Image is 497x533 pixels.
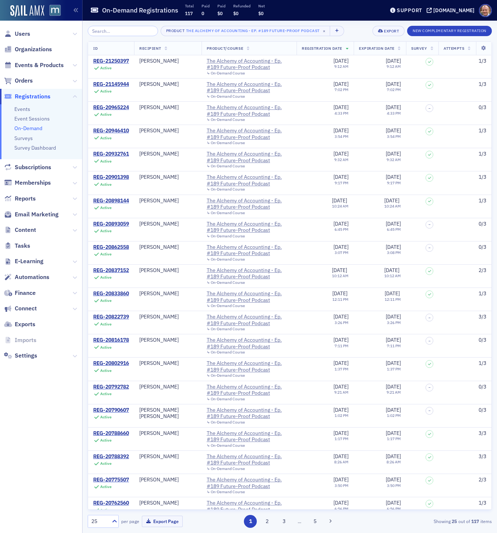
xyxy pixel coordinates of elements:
[207,397,245,401] a: ↳ On-Demand Course
[15,257,43,265] span: E-Learning
[4,289,36,297] a: Finance
[217,3,225,8] p: Paid
[386,58,401,64] span: [DATE]
[139,430,179,437] a: [PERSON_NAME]
[207,81,291,94] a: The Alchemy of Accounting - Ep. #189 Future-Proof Podcast
[93,360,129,367] div: REG-20802916
[139,384,179,390] div: [PERSON_NAME]
[93,430,129,437] a: REG-20788660
[93,267,129,274] div: REG-20837152
[444,58,486,65] div: 1 / 3
[15,195,36,203] span: Reports
[4,61,64,69] a: Events & Products
[139,453,179,460] div: [PERSON_NAME]
[207,164,245,168] a: ↳ On-Demand Course
[4,352,37,360] a: Settings
[427,8,477,13] button: [DOMAIN_NAME]
[102,6,178,15] h1: On-Demand Registrations
[100,229,112,233] div: Active
[261,515,274,528] button: 2
[139,104,179,111] a: [PERSON_NAME]
[333,150,349,157] span: [DATE]
[444,267,486,274] div: 2 / 3
[334,157,349,162] time: 9:32 AM
[387,320,401,325] time: 3:26 PM
[15,320,35,328] span: Exports
[15,93,50,101] span: Registrations
[4,30,30,38] a: Users
[15,179,51,187] span: Memberships
[207,94,245,99] a: ↳ On-Demand Course
[386,150,401,157] span: [DATE]
[386,174,401,180] span: [DATE]
[139,81,179,88] a: [PERSON_NAME]
[100,89,112,94] div: Active
[207,360,291,373] div: The Alchemy of Accounting - Ep. #189 Future-Proof Podcast
[335,111,349,116] time: 4:33 PM
[407,27,492,34] a: New Complimentary Registration
[479,4,492,17] span: Profile
[15,273,49,281] span: Automations
[321,28,328,34] span: ×
[444,174,486,181] div: 1 / 3
[139,58,179,65] a: [PERSON_NAME]
[15,336,36,344] span: Imports
[4,45,52,53] a: Organizations
[93,337,129,344] div: REG-20816178
[207,290,291,303] div: The Alchemy of Accounting - Ep. #189 Future-Proof Podcast
[384,267,399,274] span: [DATE]
[14,115,50,122] a: Event Sessions
[100,205,112,210] div: Active
[185,10,193,16] span: 117
[335,134,349,139] time: 3:54 PM
[233,3,251,8] p: Refunded
[100,159,112,164] div: Active
[93,58,129,65] a: REG-21250397
[4,320,35,328] a: Exports
[444,46,464,51] span: Attempts
[14,135,33,142] a: Surveys
[207,350,245,355] a: ↳ On-Demand Course
[93,500,129,506] a: REG-20762560
[93,151,129,157] div: REG-20932761
[139,46,161,51] span: Recipient
[207,104,291,117] div: The Alchemy of Accounting - Ep. #189 Future-Proof Podcast
[207,267,291,280] a: The Alchemy of Accounting - Ep. #189 Future-Proof Podcast
[207,384,291,397] a: The Alchemy of Accounting - Ep. #189 Future-Proof Podcast
[207,71,245,76] a: ↳ On-Demand Course
[207,221,291,234] div: The Alchemy of Accounting - Ep. #189 Future-Proof Podcast
[207,327,245,331] a: ↳ On-Demand Course
[444,337,486,344] div: 0/3
[93,198,129,204] div: REG-20898144
[93,104,129,111] a: REG-20965224
[207,337,291,350] a: The Alchemy of Accounting - Ep. #189 Future-Proof Podcast
[49,5,61,16] img: SailAMX
[93,453,129,460] div: REG-20788392
[100,252,112,257] div: Active
[335,180,349,185] time: 9:17 PM
[139,500,179,506] a: [PERSON_NAME]
[428,245,431,250] span: –
[308,515,321,528] button: 5
[139,314,179,320] a: [PERSON_NAME]
[333,174,349,180] span: [DATE]
[387,180,401,185] time: 9:17 PM
[386,157,401,162] time: 9:32 AM
[444,244,486,251] div: 0/3
[4,226,36,234] a: Content
[207,151,291,164] div: The Alchemy of Accounting - Ep. #189 Future-Proof Podcast
[334,64,349,69] time: 9:12 AM
[207,500,291,513] a: The Alchemy of Accounting - Ep. #189 Future-Proof Podcast
[207,257,245,262] a: ↳ On-Demand Course
[372,26,405,36] button: Export
[207,373,245,378] a: ↳ On-Demand Course
[386,313,401,320] span: [DATE]
[93,314,129,320] div: REG-20822739
[14,106,30,112] a: Events
[385,290,400,297] span: [DATE]
[88,26,158,36] input: Search…
[207,187,245,192] a: ↳ On-Demand Course
[384,197,399,204] span: [DATE]
[139,244,179,251] div: [PERSON_NAME]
